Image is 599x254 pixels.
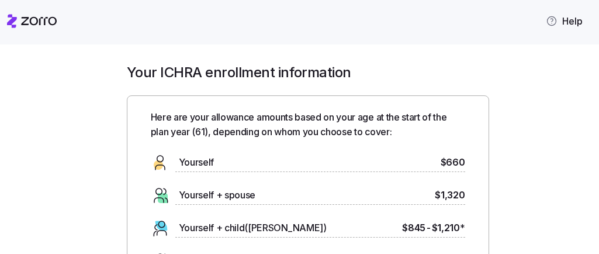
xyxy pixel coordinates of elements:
[441,155,465,170] span: $660
[151,110,465,139] span: Here are your allowance amounts based on your age at the start of the plan year ( 61 ), depending...
[435,188,465,202] span: $1,320
[179,221,327,235] span: Yourself + child([PERSON_NAME])
[546,14,583,28] span: Help
[179,155,214,170] span: Yourself
[127,63,489,81] h1: Your ICHRA enrollment information
[536,9,592,33] button: Help
[427,221,431,235] span: -
[402,221,425,235] span: $845
[179,188,256,202] span: Yourself + spouse
[432,221,465,235] span: $1,210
